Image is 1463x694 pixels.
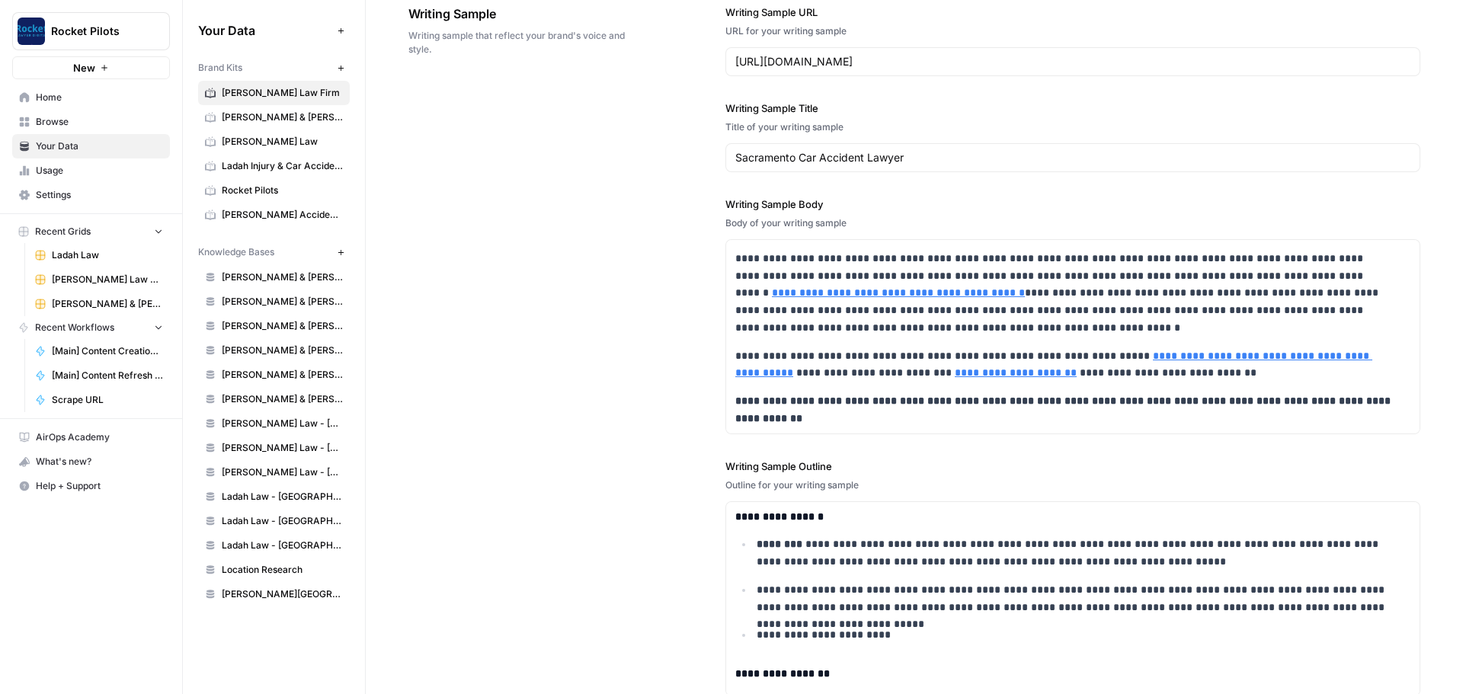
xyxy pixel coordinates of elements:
[12,134,170,158] a: Your Data
[198,363,350,387] a: [PERSON_NAME] & [PERSON_NAME]
[198,105,350,130] a: [PERSON_NAME] & [PERSON_NAME] [US_STATE] Car Accident Lawyers
[36,139,163,153] span: Your Data
[408,29,640,56] span: Writing sample that reflect your brand's voice and style.
[28,339,170,363] a: [Main] Content Creation Article
[198,582,350,606] a: [PERSON_NAME][GEOGRAPHIC_DATA]
[12,110,170,134] a: Browse
[222,490,343,504] span: Ladah Law - [GEOGRAPHIC_DATA]
[28,388,170,412] a: Scrape URL
[12,12,170,50] button: Workspace: Rocket Pilots
[12,183,170,207] a: Settings
[198,533,350,558] a: Ladah Law - [GEOGRAPHIC_DATA]
[222,319,343,333] span: [PERSON_NAME] & [PERSON_NAME] - JC
[36,164,163,177] span: Usage
[35,321,114,334] span: Recent Workflows
[12,474,170,498] button: Help + Support
[222,392,343,406] span: [PERSON_NAME] & [PERSON_NAME] - [GEOGRAPHIC_DATA][PERSON_NAME]
[725,101,1420,116] label: Writing Sample Title
[198,130,350,154] a: [PERSON_NAME] Law
[198,387,350,411] a: [PERSON_NAME] & [PERSON_NAME] - [GEOGRAPHIC_DATA][PERSON_NAME]
[735,54,1410,69] input: www.sundaysoccer.com/game-day
[222,184,343,197] span: Rocket Pilots
[198,178,350,203] a: Rocket Pilots
[52,297,163,311] span: [PERSON_NAME] & [PERSON_NAME] [US_STATE] Car Accident Lawyers
[222,270,343,284] span: [PERSON_NAME] & [PERSON_NAME] - Florissant
[52,248,163,262] span: Ladah Law
[725,197,1420,212] label: Writing Sample Body
[12,425,170,449] a: AirOps Academy
[12,220,170,243] button: Recent Grids
[222,563,343,577] span: Location Research
[12,316,170,339] button: Recent Workflows
[222,110,343,124] span: [PERSON_NAME] & [PERSON_NAME] [US_STATE] Car Accident Lawyers
[198,203,350,227] a: [PERSON_NAME] Accident Attorneys
[36,188,163,202] span: Settings
[222,441,343,455] span: [PERSON_NAME] Law - [GEOGRAPHIC_DATA]
[222,465,343,479] span: [PERSON_NAME] Law - [GEOGRAPHIC_DATA]
[36,479,163,493] span: Help + Support
[198,436,350,460] a: [PERSON_NAME] Law - [GEOGRAPHIC_DATA]
[198,289,350,314] a: [PERSON_NAME] & [PERSON_NAME] - Independence
[51,24,143,39] span: Rocket Pilots
[73,60,95,75] span: New
[725,5,1420,20] label: Writing Sample URL
[12,85,170,110] a: Home
[12,158,170,183] a: Usage
[198,314,350,338] a: [PERSON_NAME] & [PERSON_NAME] - JC
[198,411,350,436] a: [PERSON_NAME] Law - [GEOGRAPHIC_DATA]
[52,273,163,286] span: [PERSON_NAME] Law Personal Injury & Car Accident Lawyers
[198,509,350,533] a: Ladah Law - [GEOGRAPHIC_DATA]
[198,81,350,105] a: [PERSON_NAME] Law Firm
[28,292,170,316] a: [PERSON_NAME] & [PERSON_NAME] [US_STATE] Car Accident Lawyers
[222,539,343,552] span: Ladah Law - [GEOGRAPHIC_DATA]
[222,344,343,357] span: [PERSON_NAME] & [PERSON_NAME] - [US_STATE]
[222,208,343,222] span: [PERSON_NAME] Accident Attorneys
[222,417,343,430] span: [PERSON_NAME] Law - [GEOGRAPHIC_DATA]
[222,86,343,100] span: [PERSON_NAME] Law Firm
[222,135,343,149] span: [PERSON_NAME] Law
[222,368,343,382] span: [PERSON_NAME] & [PERSON_NAME]
[28,363,170,388] a: [Main] Content Refresh Article
[198,154,350,178] a: Ladah Injury & Car Accident Lawyers [GEOGRAPHIC_DATA]
[52,393,163,407] span: Scrape URL
[28,267,170,292] a: [PERSON_NAME] Law Personal Injury & Car Accident Lawyers
[198,245,274,259] span: Knowledge Bases
[198,460,350,485] a: [PERSON_NAME] Law - [GEOGRAPHIC_DATA]
[13,450,169,473] div: What's new?
[198,558,350,582] a: Location Research
[36,115,163,129] span: Browse
[52,369,163,382] span: [Main] Content Refresh Article
[198,61,242,75] span: Brand Kits
[725,216,1420,230] div: Body of your writing sample
[198,485,350,509] a: Ladah Law - [GEOGRAPHIC_DATA]
[408,5,640,23] span: Writing Sample
[198,265,350,289] a: [PERSON_NAME] & [PERSON_NAME] - Florissant
[12,449,170,474] button: What's new?
[222,295,343,309] span: [PERSON_NAME] & [PERSON_NAME] - Independence
[52,344,163,358] span: [Main] Content Creation Article
[18,18,45,45] img: Rocket Pilots Logo
[28,243,170,267] a: Ladah Law
[725,24,1420,38] div: URL for your writing sample
[222,514,343,528] span: Ladah Law - [GEOGRAPHIC_DATA]
[222,159,343,173] span: Ladah Injury & Car Accident Lawyers [GEOGRAPHIC_DATA]
[36,430,163,444] span: AirOps Academy
[35,225,91,238] span: Recent Grids
[735,150,1410,165] input: Game Day Gear Guide
[725,120,1420,134] div: Title of your writing sample
[725,478,1420,492] div: Outline for your writing sample
[222,587,343,601] span: [PERSON_NAME][GEOGRAPHIC_DATA]
[12,56,170,79] button: New
[198,338,350,363] a: [PERSON_NAME] & [PERSON_NAME] - [US_STATE]
[198,21,331,40] span: Your Data
[725,459,1420,474] label: Writing Sample Outline
[36,91,163,104] span: Home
